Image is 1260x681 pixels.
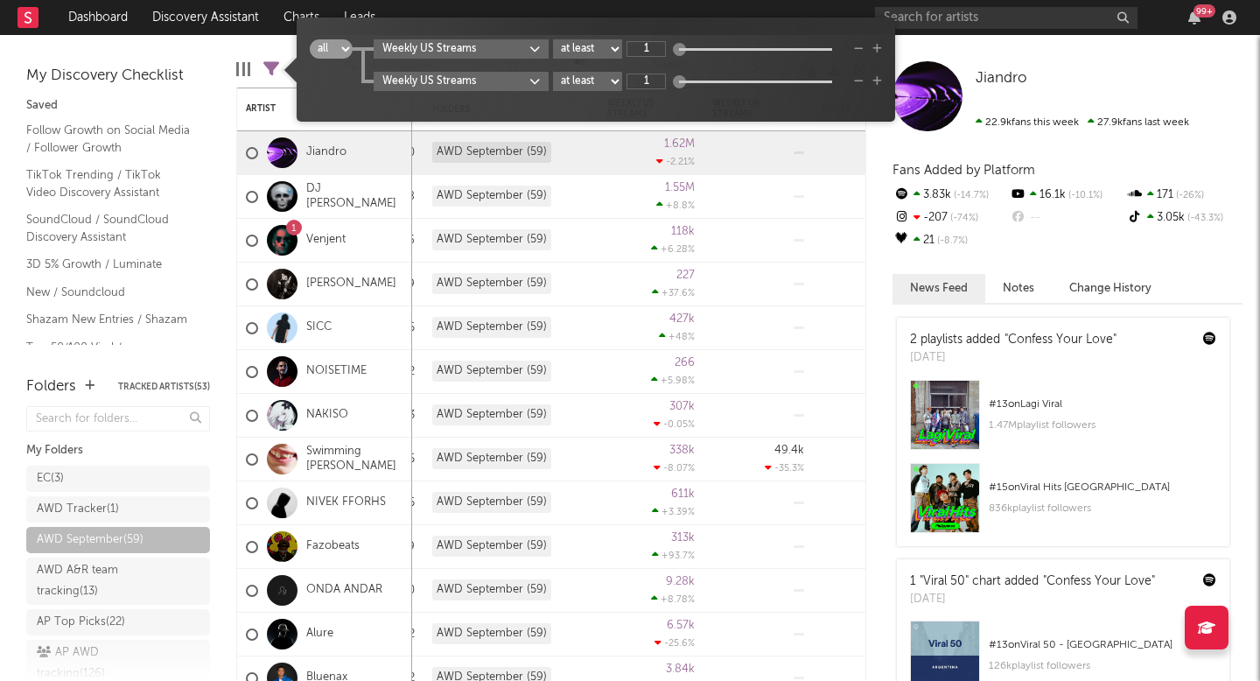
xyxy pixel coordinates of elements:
div: AWD September (59) [432,142,551,163]
div: +8.78 % [651,593,695,605]
div: 3.84k [666,663,695,675]
div: 1.55M [665,182,695,193]
a: "Confess Your Love" [1043,575,1155,587]
div: 338k [669,445,695,456]
a: Alure [306,627,333,642]
div: -2.21 % [656,156,695,167]
div: +5.98 % [651,375,695,386]
div: -- [1009,207,1125,229]
div: Artist [246,103,377,114]
div: +3.39 % [652,506,695,517]
div: AWD September (59) [432,404,551,425]
a: Follow Growth on Social Media / Follower Growth [26,121,192,157]
span: -14.7 % [951,191,989,200]
div: 611k [671,488,695,500]
span: Jiandro [976,71,1027,86]
div: AWD September (59) [432,579,551,600]
span: -74 % [948,214,978,223]
div: AWD September (59) [432,186,551,207]
span: 27.9k fans last week [976,117,1189,128]
div: 836k playlist followers [989,498,1216,519]
div: AWD A&R team tracking ( 13 ) [37,560,160,602]
div: EC ( 3 ) [37,468,64,489]
div: 9.28k [666,576,695,587]
div: AWD September ( 59 ) [37,530,143,551]
div: 3.05k [1126,207,1242,229]
div: A&R Pipeline [292,44,308,95]
div: AWD Tracker ( 1 ) [37,499,119,520]
a: "Confess Your Love" [1004,333,1116,346]
div: AWD September (59) [432,361,551,382]
button: News Feed [892,274,985,303]
div: # 13 on Lagi Viral [989,394,1216,415]
div: +37.6 % [652,287,695,298]
a: SoundCloud / SoundCloud Discovery Assistant [26,210,192,246]
div: -25.6 % [654,637,695,649]
a: TikTok Trending / TikTok Video Discovery Assistant [26,165,192,201]
div: -0.05 % [654,418,695,430]
div: AWD September (59) [432,536,551,557]
div: 126k playlist followers [989,656,1216,677]
div: +48 % [659,331,695,342]
a: NAKISO [306,408,348,423]
div: Saved [26,95,210,116]
div: +6.28 % [651,243,695,255]
div: AP Top Picks ( 22 ) [37,612,125,633]
div: 118k [671,226,695,237]
div: +93.7 % [652,550,695,561]
a: NIVEK FFORHS [306,495,386,510]
input: Search for artists [875,7,1137,29]
div: -207 [892,207,1009,229]
a: ONDA ANDAR [306,583,382,598]
div: Edit Columns [236,44,250,95]
div: AWD September (59) [432,273,551,294]
a: AWD September(59) [26,527,210,553]
a: #15onViral Hits [GEOGRAPHIC_DATA]836kplaylist followers [897,463,1229,546]
a: NOISETIME [306,364,367,379]
div: Filters(39 of 59) [263,44,279,95]
span: 22.9k fans this week [976,117,1079,128]
a: Jiandro [976,70,1027,88]
div: -35.3 % [765,462,804,474]
span: -8.7 % [934,236,968,246]
a: 3D 5% Growth / Luminate [26,255,192,274]
div: [DATE] [910,591,1155,608]
div: 227 [676,270,695,281]
a: EC(3) [26,466,210,492]
div: Weekly US Streams [382,41,529,57]
span: -43.3 % [1185,214,1223,223]
div: 1 "Viral 50" chart added [910,572,1155,591]
div: 21 [892,229,1009,252]
input: Search for folders... [26,406,210,432]
div: # 15 on Viral Hits [GEOGRAPHIC_DATA] [989,477,1216,498]
a: DJ [PERSON_NAME] [306,182,403,212]
div: AWD September (59) [432,623,551,644]
div: AWD September (59) [432,317,551,338]
a: Venjent [306,233,346,248]
button: Tracked Artists(53) [118,383,210,391]
span: Fans Added by Platform [892,164,1035,177]
div: 427k [669,313,695,325]
div: 6.57k [667,620,695,631]
span: -10.1 % [1066,191,1102,200]
a: AWD A&R team tracking(13) [26,558,210,605]
a: Swimming [PERSON_NAME] [306,445,403,474]
div: My Discovery Checklist [26,66,210,87]
button: Change History [1052,274,1169,303]
a: Fazobeats [306,539,360,554]
a: SICC [306,320,332,335]
div: 49.4k [774,445,804,456]
a: Top 50/100 Viral / Spotify/Apple Discovery Assistant [26,338,192,391]
span: -26 % [1173,191,1204,200]
div: [DATE] [910,349,1116,367]
a: AP Top Picks(22) [26,609,210,635]
button: Notes [985,274,1052,303]
div: 307k [669,401,695,412]
div: 16.1k [1009,184,1125,207]
div: AWD September (59) [432,229,551,250]
a: New / Soundcloud [26,283,192,302]
a: Jiandro [306,145,346,160]
div: -8.07 % [654,462,695,474]
div: 3.83k [892,184,1009,207]
div: Weekly US Streams [382,74,529,89]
